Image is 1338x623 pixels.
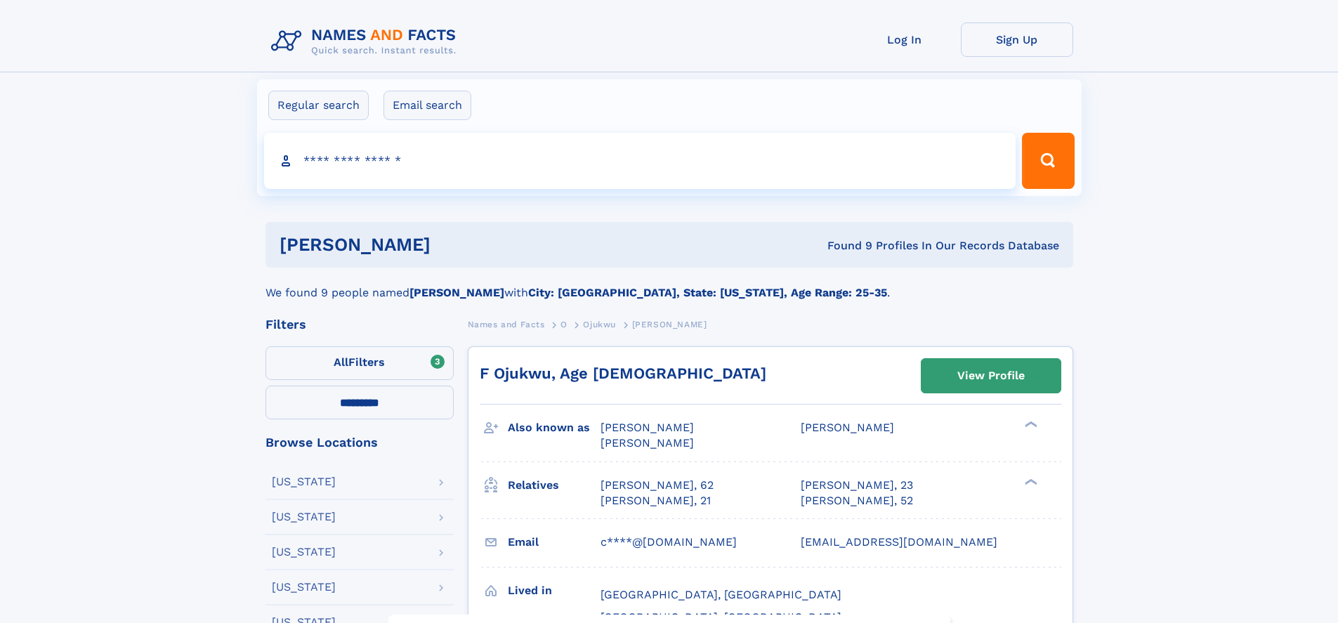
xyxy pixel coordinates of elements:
[272,546,336,558] div: [US_STATE]
[480,365,766,382] a: F Ojukwu, Age [DEMOGRAPHIC_DATA]
[272,582,336,593] div: [US_STATE]
[1021,477,1038,486] div: ❯
[921,359,1061,393] a: View Profile
[265,22,468,60] img: Logo Names and Facts
[272,511,336,523] div: [US_STATE]
[280,236,629,254] h1: [PERSON_NAME]
[1022,133,1074,189] button: Search Button
[601,493,711,509] a: [PERSON_NAME], 21
[468,315,545,333] a: Names and Facts
[508,416,601,440] h3: Also known as
[583,315,616,333] a: Ojukwu
[560,315,568,333] a: O
[508,473,601,497] h3: Relatives
[334,355,348,369] span: All
[801,478,913,493] a: [PERSON_NAME], 23
[265,436,454,449] div: Browse Locations
[601,588,841,601] span: [GEOGRAPHIC_DATA], [GEOGRAPHIC_DATA]
[801,535,997,549] span: [EMAIL_ADDRESS][DOMAIN_NAME]
[268,91,369,120] label: Regular search
[632,320,707,329] span: [PERSON_NAME]
[528,286,887,299] b: City: [GEOGRAPHIC_DATA], State: [US_STATE], Age Range: 25-35
[265,346,454,380] label: Filters
[383,91,471,120] label: Email search
[961,22,1073,57] a: Sign Up
[583,320,616,329] span: Ojukwu
[848,22,961,57] a: Log In
[601,436,694,450] span: [PERSON_NAME]
[265,318,454,331] div: Filters
[801,493,913,509] a: [PERSON_NAME], 52
[409,286,504,299] b: [PERSON_NAME]
[272,476,336,487] div: [US_STATE]
[508,530,601,554] h3: Email
[957,360,1025,392] div: View Profile
[801,421,894,434] span: [PERSON_NAME]
[1021,420,1038,429] div: ❯
[560,320,568,329] span: O
[629,238,1059,254] div: Found 9 Profiles In Our Records Database
[601,421,694,434] span: [PERSON_NAME]
[264,133,1016,189] input: search input
[508,579,601,603] h3: Lived in
[601,478,714,493] a: [PERSON_NAME], 62
[265,268,1073,301] div: We found 9 people named with .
